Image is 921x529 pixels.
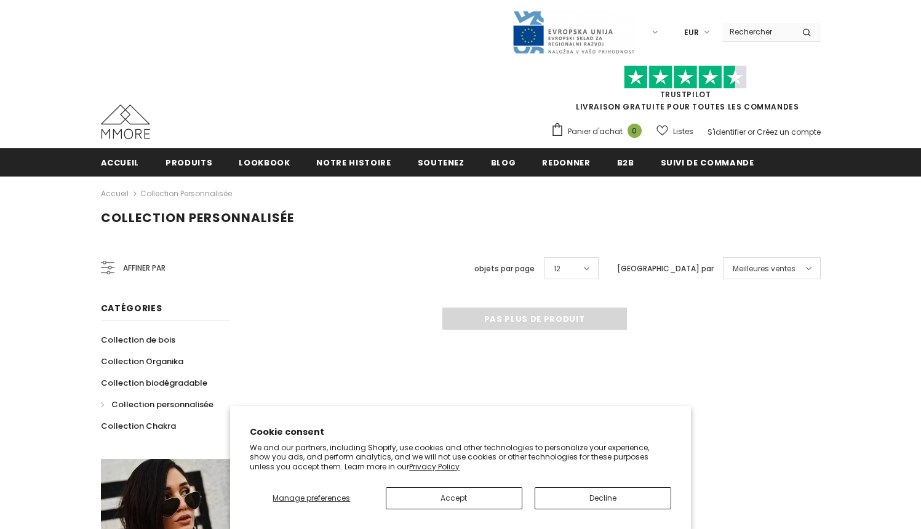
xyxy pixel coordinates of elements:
[418,157,464,169] span: soutenez
[316,157,391,169] span: Notre histoire
[101,157,140,169] span: Accueil
[673,125,693,138] span: Listes
[568,125,623,138] span: Panier d'achat
[474,263,535,275] label: objets par page
[542,157,590,169] span: Redonner
[748,127,755,137] span: or
[101,329,175,351] a: Collection de bois
[101,420,176,432] span: Collection Chakra
[101,394,213,415] a: Collection personnalisée
[551,122,648,141] a: Panier d'achat 0
[273,493,350,503] span: Manage preferences
[491,148,516,176] a: Blog
[535,487,671,509] button: Decline
[656,121,693,142] a: Listes
[554,263,560,275] span: 12
[101,209,294,226] span: Collection personnalisée
[512,10,635,55] img: Javni Razpis
[708,127,746,137] a: S'identifier
[386,487,522,509] button: Accept
[409,461,460,472] a: Privacy Policy
[101,334,175,346] span: Collection de bois
[733,263,795,275] span: Meilleures ventes
[684,26,699,39] span: EUR
[491,157,516,169] span: Blog
[722,23,793,41] input: Search Site
[250,487,373,509] button: Manage preferences
[101,302,162,314] span: Catégories
[101,377,207,389] span: Collection biodégradable
[111,399,213,410] span: Collection personnalisée
[239,148,290,176] a: Lookbook
[101,105,150,139] img: Cas MMORE
[512,26,635,37] a: Javni Razpis
[101,186,129,201] a: Accueil
[101,351,183,372] a: Collection Organika
[617,148,634,176] a: B2B
[101,148,140,176] a: Accueil
[239,157,290,169] span: Lookbook
[660,89,711,100] a: TrustPilot
[757,127,821,137] a: Créez un compte
[165,157,212,169] span: Produits
[101,372,207,394] a: Collection biodégradable
[661,148,754,176] a: Suivi de commande
[628,124,642,138] span: 0
[165,148,212,176] a: Produits
[418,148,464,176] a: soutenez
[316,148,391,176] a: Notre histoire
[661,157,754,169] span: Suivi de commande
[101,356,183,367] span: Collection Organika
[140,188,232,199] a: Collection personnalisée
[250,443,671,472] p: We and our partners, including Shopify, use cookies and other technologies to personalize your ex...
[624,65,747,89] img: Faites confiance aux étoiles pilotes
[617,263,714,275] label: [GEOGRAPHIC_DATA] par
[250,426,671,439] h2: Cookie consent
[551,71,821,112] span: LIVRAISON GRATUITE POUR TOUTES LES COMMANDES
[542,148,590,176] a: Redonner
[617,157,634,169] span: B2B
[123,261,165,275] span: Affiner par
[101,415,176,437] a: Collection Chakra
